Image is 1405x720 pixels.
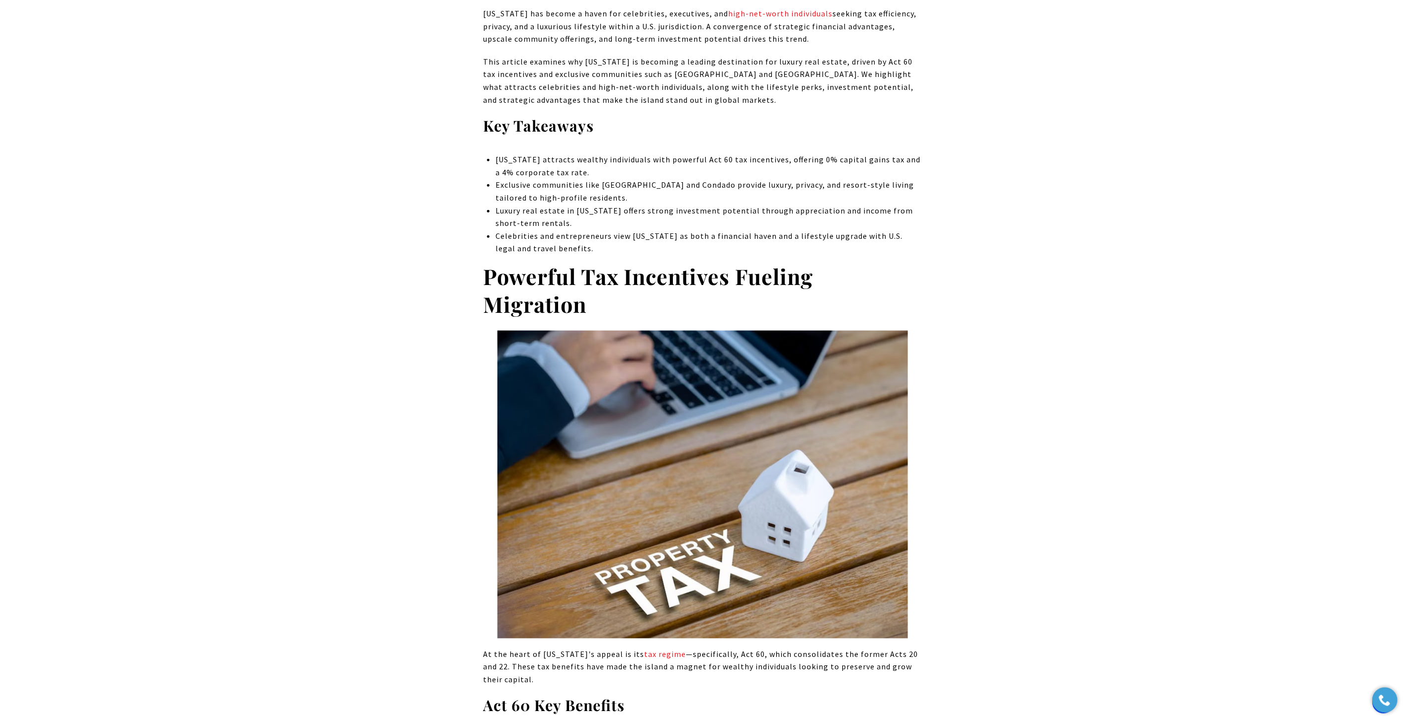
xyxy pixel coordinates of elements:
[645,649,686,659] a: tax regime - open in a new tab
[484,56,922,106] p: This article examines why [US_STATE] is becoming a leading destination for luxury real estate, dr...
[484,7,922,46] p: [US_STATE] has become a haven for celebrities, executives, and seeking tax efficiency, privacy, a...
[496,205,921,230] li: Luxury real estate in [US_STATE] offers strong investment potential through appreciation and inco...
[496,230,921,255] li: Celebrities and entrepreneurs view [US_STATE] as both a financial haven and a lifestyle upgrade w...
[484,116,594,136] strong: Key Takeaways
[484,696,625,716] strong: Act 60 Key Benefits
[496,179,921,204] li: Exclusive communities like [GEOGRAPHIC_DATA] and Condado provide luxury, privacy, and resort-styl...
[497,331,908,639] img: A hand using a laptop on a wooden table, with a small white house model and the text "PROPERTY TA...
[484,648,922,687] p: At the heart of [US_STATE]'s appeal is its —specifically, Act 60, which consolidates the former A...
[496,153,921,179] li: [US_STATE] attracts wealthy individuals with powerful Act 60 tax incentives, offering 0% capital ...
[729,8,833,18] a: high-net-worth individuals - open in a new tab
[484,262,814,318] strong: Powerful Tax Incentives Fueling Migration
